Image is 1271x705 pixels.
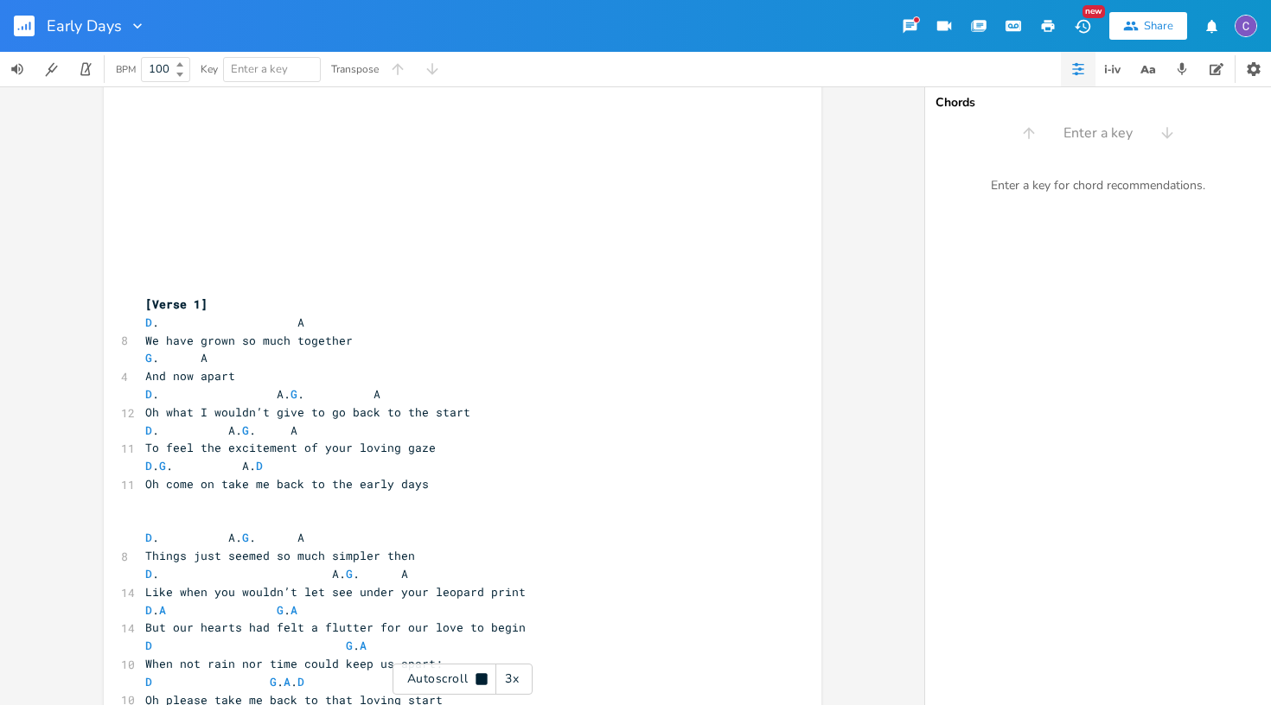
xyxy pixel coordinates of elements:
[145,602,297,618] span: . .
[242,530,249,545] span: G
[145,422,152,438] span: D
[145,314,304,330] span: . A
[116,65,136,74] div: BPM
[145,656,443,671] span: When not rain nor time could keep us apart:
[1109,12,1187,40] button: Share
[47,18,122,34] span: Early Days
[242,422,249,438] span: G
[145,314,152,330] span: D
[360,638,367,653] span: A
[201,64,218,74] div: Key
[291,386,297,402] span: G
[346,638,353,653] span: G
[145,530,304,545] span: . A. . A
[331,64,379,74] div: Transpose
[1144,18,1173,34] div: Share
[925,168,1271,204] div: Enter a key for chord recommendations.
[145,296,208,312] span: [Verse 1]
[1065,10,1100,41] button: New
[284,674,291,689] span: A
[145,350,152,365] span: G
[145,404,470,420] span: Oh what I wouldn’t give to go back to the start
[346,566,353,581] span: G
[145,476,429,492] span: Oh come on take me back to the early days
[1083,5,1105,18] div: New
[145,350,208,365] span: . A
[145,458,152,473] span: D
[145,674,311,689] span: . .
[1235,15,1257,37] img: Calum Wright
[393,664,533,695] div: Autoscroll
[145,602,152,618] span: D
[145,530,152,545] span: D
[291,602,297,618] span: A
[145,566,152,581] span: D
[145,440,436,455] span: To feel the excitement of your loving gaze
[145,584,526,600] span: Like when you wouldn’t let see under your leopard print
[145,386,152,402] span: D
[145,458,263,473] span: . . A.
[297,674,304,689] span: D
[270,674,277,689] span: G
[145,566,408,581] span: . A. . A
[256,458,263,473] span: D
[277,602,284,618] span: G
[1063,124,1133,143] span: Enter a key
[496,664,527,695] div: 3x
[231,61,288,77] span: Enter a key
[145,674,152,689] span: D
[145,548,415,563] span: Things just seemed so much simpler then
[145,619,526,635] span: But our hearts had felt a flutter for our love to begin
[145,638,367,653] span: .
[159,458,166,473] span: G
[145,333,353,348] span: We have grown so much together
[145,422,297,438] span: . A. . A
[145,386,380,402] span: . A. . A
[936,97,1261,109] div: Chords
[159,602,166,618] span: A
[145,368,235,384] span: And now apart
[145,638,152,653] span: D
